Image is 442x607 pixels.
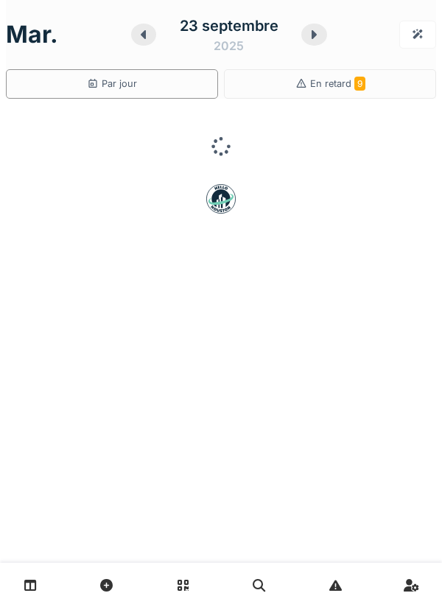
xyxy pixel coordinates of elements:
div: 2025 [214,37,244,55]
div: Par jour [87,77,137,91]
img: badge-BVDL4wpA.svg [206,184,236,214]
div: 23 septembre [180,15,278,37]
span: 9 [354,77,365,91]
span: En retard [310,78,365,89]
h1: mar. [6,21,58,49]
